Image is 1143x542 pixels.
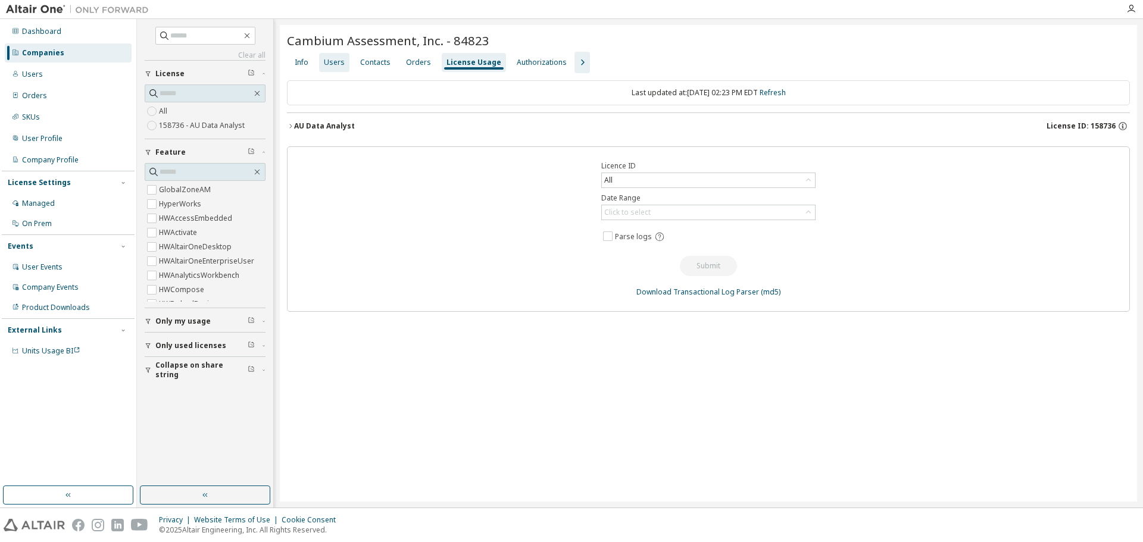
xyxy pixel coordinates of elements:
div: Companies [22,48,64,58]
label: HWEmbedBasic [159,297,215,311]
label: Licence ID [601,161,816,171]
div: Orders [406,58,431,67]
div: All [602,174,614,187]
div: Users [22,70,43,79]
div: Events [8,242,33,251]
label: HWAccessEmbedded [159,211,235,225]
span: License ID: 158736 [1047,121,1116,131]
img: linkedin.svg [111,519,124,531]
label: HWActivate [159,225,199,240]
div: Website Terms of Use [194,515,282,525]
div: Users [324,58,345,67]
span: Clear filter [248,317,255,326]
div: Click to select [602,205,815,220]
span: Cambium Assessment, Inc. - 84823 [287,32,489,49]
div: Last updated at: [DATE] 02:23 PM EDT [287,80,1130,105]
div: Info [295,58,308,67]
label: GlobalZoneAM [159,183,213,197]
div: Company Events [22,283,79,292]
label: HyperWorks [159,197,204,211]
span: Units Usage BI [22,346,80,356]
span: Collapse on share string [155,361,248,380]
img: instagram.svg [92,519,104,531]
span: Only used licenses [155,341,226,350]
div: Authorizations [517,58,567,67]
span: Clear filter [248,365,255,375]
label: Date Range [601,193,816,203]
div: Click to select [604,208,651,217]
div: License Usage [446,58,501,67]
div: AU Data Analyst [294,121,355,131]
a: (md5) [761,287,780,297]
label: All [159,104,170,118]
div: User Profile [22,134,63,143]
div: All [602,173,815,187]
button: Feature [145,139,266,165]
p: © 2025 Altair Engineering, Inc. All Rights Reserved. [159,525,343,535]
label: HWAltairOneDesktop [159,240,234,254]
span: License [155,69,185,79]
a: Refresh [760,87,786,98]
button: AU Data AnalystLicense ID: 158736 [287,113,1130,139]
span: Clear filter [248,69,255,79]
img: youtube.svg [131,519,148,531]
div: External Links [8,325,62,335]
span: Feature [155,148,186,157]
img: Altair One [6,4,155,15]
div: Dashboard [22,27,61,36]
div: Privacy [159,515,194,525]
div: Contacts [360,58,391,67]
label: HWAnalyticsWorkbench [159,268,242,283]
a: Download Transactional Log Parser [636,287,759,297]
img: altair_logo.svg [4,519,65,531]
button: Collapse on share string [145,357,266,383]
div: On Prem [22,219,52,228]
label: HWCompose [159,283,207,297]
div: Company Profile [22,155,79,165]
button: Submit [680,256,737,276]
label: HWAltairOneEnterpriseUser [159,254,257,268]
span: Clear filter [248,148,255,157]
div: Managed [22,199,55,208]
div: Cookie Consent [282,515,343,525]
span: Only my usage [155,317,211,326]
div: Orders [22,91,47,101]
a: Clear all [145,51,266,60]
span: Clear filter [248,341,255,350]
img: facebook.svg [72,519,85,531]
div: Product Downloads [22,303,90,312]
div: User Events [22,262,63,272]
div: SKUs [22,112,40,122]
button: Only used licenses [145,333,266,359]
span: Parse logs [615,232,652,242]
button: License [145,61,266,87]
div: License Settings [8,178,71,187]
label: 158736 - AU Data Analyst [159,118,247,133]
button: Only my usage [145,308,266,334]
